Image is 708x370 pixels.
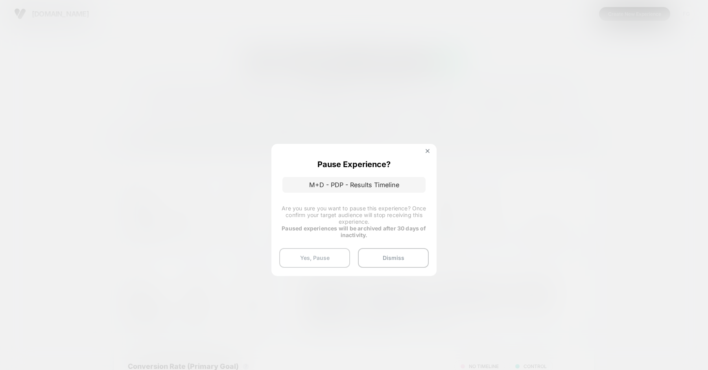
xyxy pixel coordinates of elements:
p: Pause Experience? [317,160,391,169]
button: Dismiss [358,248,429,268]
p: M+D - PDP - Results Timeline [282,177,426,193]
strong: Paused experiences will be archived after 30 days of inactivity. [282,225,426,238]
span: Are you sure you want to pause this experience? Once confirm your target audience will stop recei... [282,205,426,225]
button: Yes, Pause [279,248,350,268]
img: close [426,149,430,153]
